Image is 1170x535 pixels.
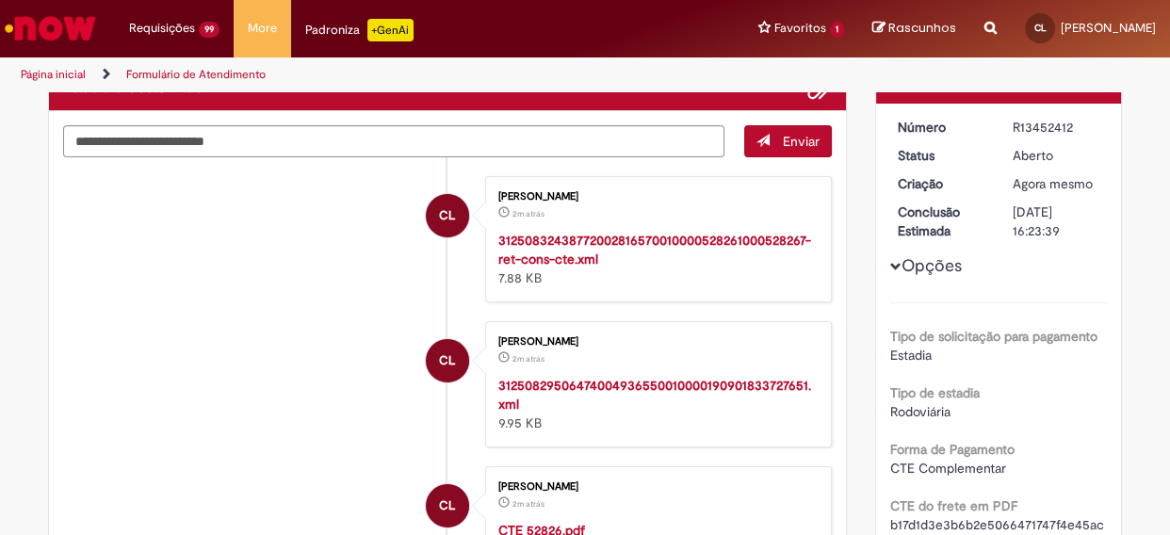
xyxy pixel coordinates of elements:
[888,19,956,37] span: Rascunhos
[1013,118,1100,137] div: R13452412
[129,19,195,38] span: Requisições
[1013,175,1093,192] span: Agora mesmo
[890,347,932,364] span: Estadia
[512,498,544,510] span: 2m atrás
[512,498,544,510] time: 27/08/2025 13:21:24
[774,19,826,38] span: Favoritos
[890,497,1017,514] b: CTE do frete em PDF
[744,125,832,157] button: Enviar
[63,125,724,157] textarea: Digite sua mensagem aqui...
[498,191,812,203] div: [PERSON_NAME]
[830,22,844,38] span: 1
[498,232,811,267] a: 31250832438772002816570010000528261000528267-ret-cons-cte.xml
[498,481,812,493] div: [PERSON_NAME]
[248,19,277,38] span: More
[884,118,999,137] dt: Número
[439,483,455,528] span: CL
[498,336,812,348] div: [PERSON_NAME]
[63,80,203,97] h2: Estadia e Custo Extra Histórico de tíquete
[890,403,951,420] span: Rodoviária
[498,376,812,432] div: 9.95 KB
[512,353,544,365] span: 2m atrás
[890,76,1046,93] span: Sua solicitação foi enviada
[890,384,980,401] b: Tipo de estadia
[1034,22,1047,34] span: CL
[884,146,999,165] dt: Status
[884,174,999,193] dt: Criação
[1013,174,1100,193] div: 27/08/2025 13:23:34
[367,19,414,41] p: +GenAi
[21,67,86,82] a: Página inicial
[498,231,812,287] div: 7.88 KB
[1013,203,1100,240] div: [DATE] 16:23:39
[426,484,469,527] div: Camila Leite
[426,194,469,237] div: Camila Leite
[1061,20,1156,36] span: [PERSON_NAME]
[512,208,544,219] span: 2m atrás
[884,203,999,240] dt: Conclusão Estimada
[512,353,544,365] time: 27/08/2025 13:21:46
[439,193,455,238] span: CL
[14,57,766,92] ul: Trilhas de página
[498,377,811,413] a: 31250829506474004936550010000190901833727651.xml
[439,338,455,383] span: CL
[426,339,469,382] div: Camila Leite
[890,441,1015,458] b: Forma de Pagamento
[512,208,544,219] time: 27/08/2025 13:21:58
[1013,146,1100,165] div: Aberto
[305,19,414,41] div: Padroniza
[890,328,1097,345] b: Tipo de solicitação para pagamento
[2,9,99,47] img: ServiceNow
[872,20,956,38] a: Rascunhos
[199,22,219,38] span: 99
[890,460,1006,477] span: CTE Complementar
[807,76,832,101] button: Adicionar anexos
[126,67,266,82] a: Formulário de Atendimento
[783,133,820,150] span: Enviar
